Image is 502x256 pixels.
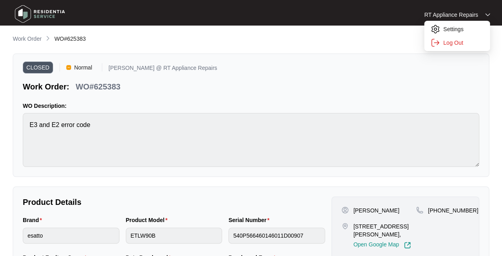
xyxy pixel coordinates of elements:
[428,206,478,214] p: [PHONE_NUMBER]
[11,35,43,44] a: Work Order
[431,38,440,48] img: settings icon
[126,228,222,244] input: Product Model
[45,35,51,42] img: chevron-right
[23,216,45,224] label: Brand
[23,196,325,208] p: Product Details
[443,25,484,33] p: Settings
[54,36,86,42] span: WO#625383
[12,2,68,26] img: residentia service logo
[485,13,490,17] img: dropdown arrow
[353,206,399,214] p: [PERSON_NAME]
[23,113,479,167] textarea: E3 and E2 error code
[228,228,325,244] input: Serial Number
[431,24,440,34] img: settings icon
[23,102,479,110] p: WO Description:
[404,242,411,249] img: Link-External
[228,216,272,224] label: Serial Number
[353,242,411,249] a: Open Google Map
[126,216,171,224] label: Product Model
[23,228,119,244] input: Brand
[71,62,95,73] span: Normal
[341,222,349,230] img: map-pin
[23,81,69,92] p: Work Order:
[424,11,478,19] p: RT Appliance Repairs
[66,65,71,70] img: Vercel Logo
[109,65,217,73] p: [PERSON_NAME] @ RT Appliance Repairs
[353,222,416,238] p: [STREET_ADDRESS][PERSON_NAME],
[443,39,484,47] p: Log Out
[75,81,120,92] p: WO#625383
[13,35,42,43] p: Work Order
[23,62,53,73] span: CLOSED
[416,206,423,214] img: map-pin
[341,206,349,214] img: user-pin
